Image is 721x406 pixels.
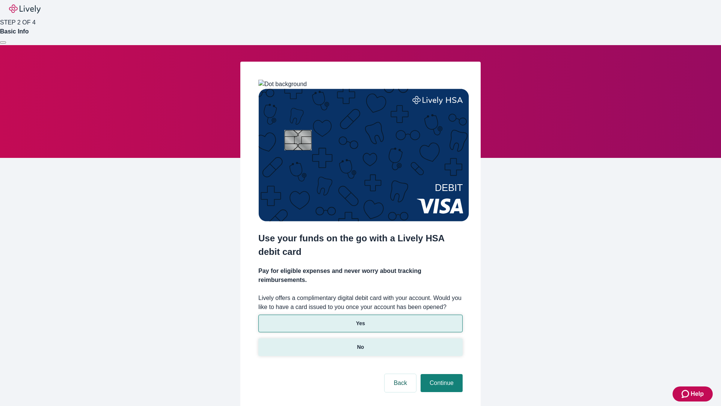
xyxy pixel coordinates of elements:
[258,89,469,221] img: Debit card
[258,232,463,259] h2: Use your funds on the go with a Lively HSA debit card
[258,267,463,285] h4: Pay for eligible expenses and never worry about tracking reimbursements.
[258,315,463,332] button: Yes
[9,5,41,14] img: Lively
[682,389,691,398] svg: Zendesk support icon
[385,374,416,392] button: Back
[258,338,463,356] button: No
[356,320,365,327] p: Yes
[258,80,307,89] img: Dot background
[357,343,364,351] p: No
[673,386,713,401] button: Zendesk support iconHelp
[258,294,463,312] label: Lively offers a complimentary digital debit card with your account. Would you like to have a card...
[421,374,463,392] button: Continue
[691,389,704,398] span: Help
